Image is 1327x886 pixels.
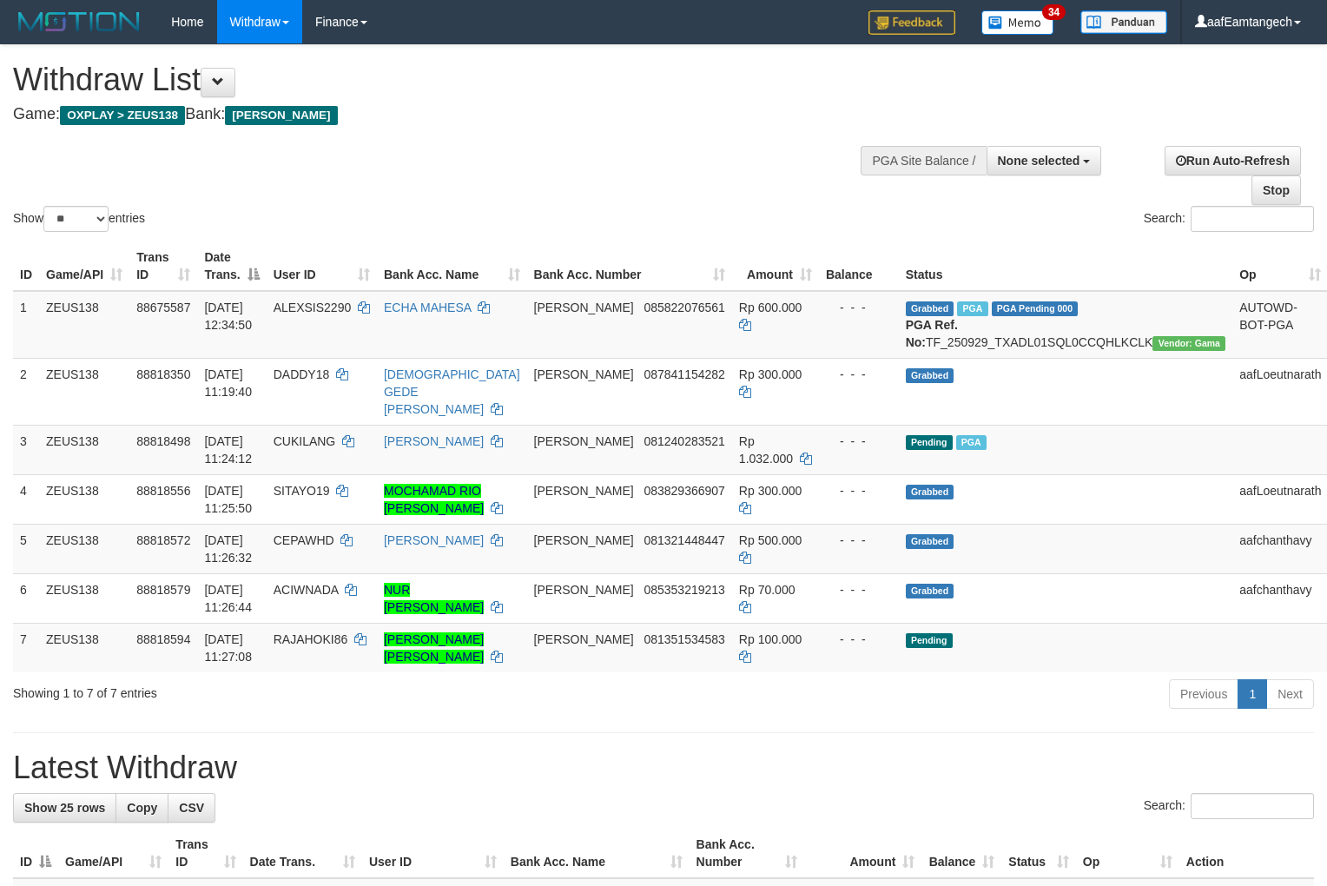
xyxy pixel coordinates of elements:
span: None selected [998,154,1080,168]
a: Previous [1169,679,1238,709]
a: 1 [1238,679,1267,709]
div: - - - [826,631,892,648]
div: Showing 1 to 7 of 7 entries [13,678,540,702]
span: [DATE] 11:24:12 [204,434,252,466]
span: CEPAWHD [274,533,334,547]
th: Bank Acc. Name: activate to sort column ascending [377,241,527,291]
td: 7 [13,623,39,672]
span: [PERSON_NAME] [534,632,634,646]
span: 88818579 [136,583,190,597]
span: SITAYO19 [274,484,330,498]
button: None selected [987,146,1102,175]
th: Amount: activate to sort column ascending [732,241,819,291]
th: Date Trans.: activate to sort column ascending [243,829,362,878]
span: [PERSON_NAME] [534,434,634,448]
a: [PERSON_NAME] [384,434,484,448]
span: [DATE] 11:26:32 [204,533,252,565]
span: 34 [1042,4,1066,20]
a: Stop [1251,175,1301,205]
span: OXPLAY > ZEUS138 [60,106,185,125]
td: 3 [13,425,39,474]
a: Next [1266,679,1314,709]
td: ZEUS138 [39,524,129,573]
span: [PERSON_NAME] [534,484,634,498]
select: Showentries [43,206,109,232]
span: Copy 085353219213 to clipboard [644,583,724,597]
th: Action [1179,829,1314,878]
span: Marked by aafpengsreynich [957,301,987,316]
span: Rp 600.000 [739,301,802,314]
th: User ID: activate to sort column ascending [267,241,377,291]
span: ACIWNADA [274,583,339,597]
td: ZEUS138 [39,623,129,672]
th: Amount: activate to sort column ascending [804,829,921,878]
span: Vendor URL: https://trx31.1velocity.biz [1152,336,1225,351]
th: Bank Acc. Number: activate to sort column ascending [527,241,732,291]
td: 1 [13,291,39,359]
input: Search: [1191,206,1314,232]
th: Game/API: activate to sort column ascending [58,829,168,878]
th: ID: activate to sort column descending [13,829,58,878]
span: Copy 081240283521 to clipboard [644,434,724,448]
div: - - - [826,482,892,499]
span: [DATE] 12:34:50 [204,301,252,332]
span: [DATE] 11:27:08 [204,632,252,664]
b: PGA Ref. No: [906,318,958,349]
a: NUR [PERSON_NAME] [384,583,484,614]
a: Run Auto-Refresh [1165,146,1301,175]
span: Rp 500.000 [739,533,802,547]
label: Show entries [13,206,145,232]
div: - - - [826,532,892,549]
td: ZEUS138 [39,573,129,623]
th: Bank Acc. Name: activate to sort column ascending [504,829,690,878]
span: Show 25 rows [24,801,105,815]
span: Rp 1.032.000 [739,434,793,466]
label: Search: [1144,793,1314,819]
a: [PERSON_NAME] [PERSON_NAME] [384,632,484,664]
th: Game/API: activate to sort column ascending [39,241,129,291]
span: Copy 081321448447 to clipboard [644,533,724,547]
th: Trans ID: activate to sort column ascending [129,241,197,291]
span: Marked by aafpengsreynich [956,435,987,450]
span: Pending [906,633,953,648]
span: Grabbed [906,534,954,549]
h1: Withdraw List [13,63,868,97]
span: Copy 087841154282 to clipboard [644,367,724,381]
img: Feedback.jpg [868,10,955,35]
td: TF_250929_TXADL01SQL0CCQHLKCLK [899,291,1233,359]
span: [DATE] 11:19:40 [204,367,252,399]
th: ID [13,241,39,291]
th: Status [899,241,1233,291]
a: ECHA MAHESA [384,301,471,314]
h4: Game: Bank: [13,106,868,123]
th: User ID: activate to sort column ascending [362,829,504,878]
th: Op: activate to sort column ascending [1076,829,1179,878]
td: 6 [13,573,39,623]
div: - - - [826,581,892,598]
a: Show 25 rows [13,793,116,823]
span: 88818350 [136,367,190,381]
a: CSV [168,793,215,823]
a: MOCHAMAD RIO [PERSON_NAME] [384,484,484,515]
div: - - - [826,366,892,383]
span: 88818572 [136,533,190,547]
th: Balance: activate to sort column ascending [921,829,1001,878]
span: Rp 70.000 [739,583,796,597]
span: CUKILANG [274,434,336,448]
img: MOTION_logo.png [13,9,145,35]
span: CSV [179,801,204,815]
span: [PERSON_NAME] [534,583,634,597]
span: Grabbed [906,368,954,383]
td: 4 [13,474,39,524]
th: Balance [819,241,899,291]
span: Pending [906,435,953,450]
input: Search: [1191,793,1314,819]
th: Date Trans.: activate to sort column descending [197,241,266,291]
a: [DEMOGRAPHIC_DATA] GEDE [PERSON_NAME] [384,367,520,416]
td: ZEUS138 [39,425,129,474]
td: 2 [13,358,39,425]
th: Status: activate to sort column ascending [1001,829,1075,878]
span: Copy 081351534583 to clipboard [644,632,724,646]
span: Rp 100.000 [739,632,802,646]
a: Copy [116,793,168,823]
